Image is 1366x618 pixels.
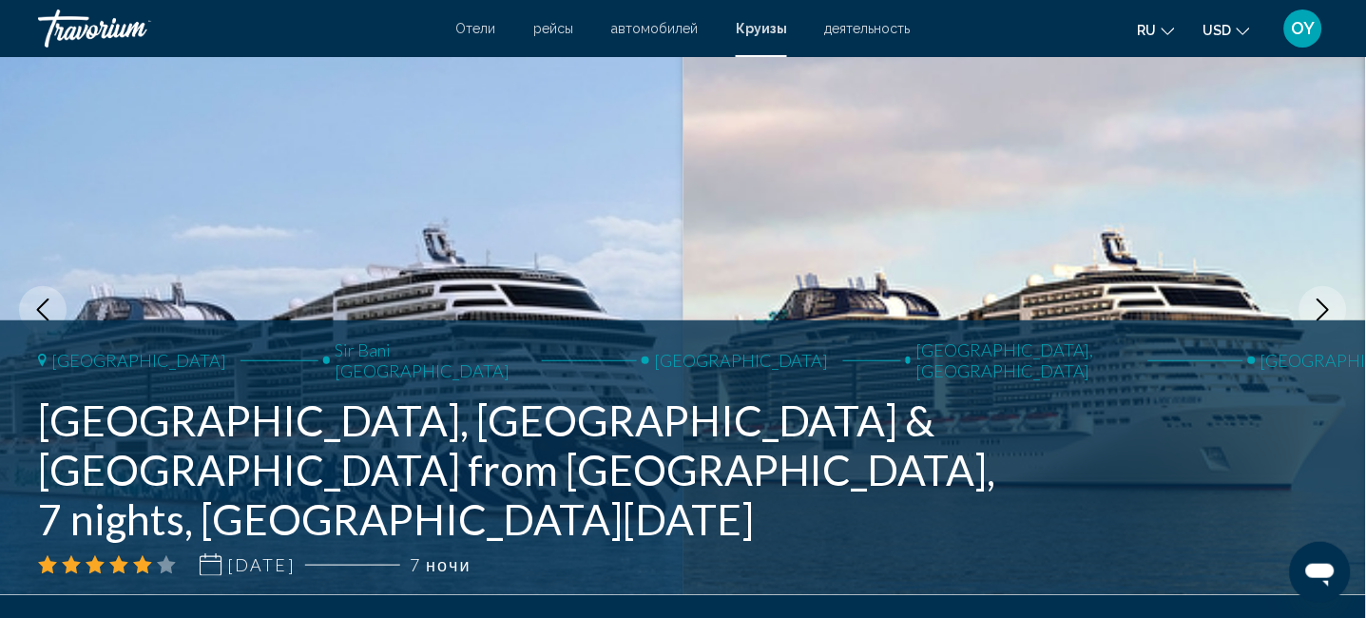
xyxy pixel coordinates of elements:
[611,21,698,36] a: автомобилей
[227,554,296,575] span: [DATE]
[19,286,67,334] button: Previous image
[915,339,1134,381] span: [GEOGRAPHIC_DATA], [GEOGRAPHIC_DATA]
[1279,9,1328,48] button: User Menu
[1203,16,1250,44] button: Change currency
[51,350,226,371] span: [GEOGRAPHIC_DATA]
[38,10,436,48] a: Travorium
[410,554,471,575] span: 7 ночи
[1203,23,1232,38] span: USD
[38,396,1024,544] h1: [GEOGRAPHIC_DATA], [GEOGRAPHIC_DATA] & [GEOGRAPHIC_DATA] from [GEOGRAPHIC_DATA], 7 nights, [GEOGR...
[455,21,495,36] a: Отели
[736,21,787,36] a: Круизы
[654,350,829,371] span: [GEOGRAPHIC_DATA]
[1138,23,1157,38] span: ru
[825,21,911,36] a: деятельность
[1299,286,1347,334] button: Next image
[335,339,528,381] span: Sir Bani [GEOGRAPHIC_DATA]
[1292,19,1316,38] span: OY
[533,21,573,36] a: рейсы
[1138,16,1175,44] button: Change language
[1290,542,1351,603] iframe: Кнопка запуска окна обмена сообщениями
